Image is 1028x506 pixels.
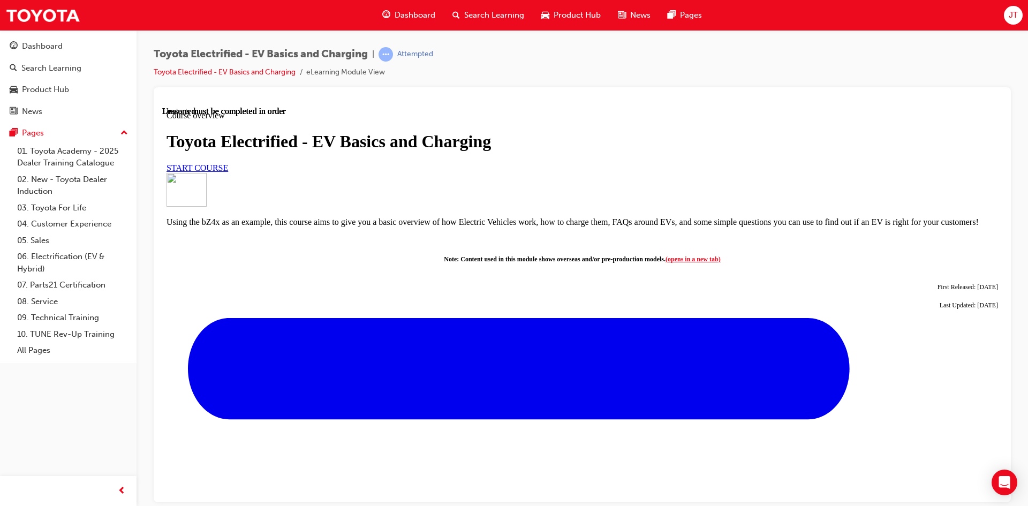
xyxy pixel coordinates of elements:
[609,4,659,26] a: news-iconNews
[4,123,132,143] button: Pages
[13,277,132,293] a: 07. Parts21 Certification
[282,149,558,156] span: Note: Content used in this module shows overseas and/or pre-production models.
[5,3,80,27] img: Trak
[13,248,132,277] a: 06. Electrification (EV & Hybrid)
[22,105,42,118] div: News
[13,200,132,216] a: 03. Toyota For Life
[372,48,374,61] span: |
[13,342,132,359] a: All Pages
[13,326,132,343] a: 10. TUNE Rev-Up Training
[13,293,132,310] a: 08. Service
[668,9,676,22] span: pages-icon
[22,84,69,96] div: Product Hub
[306,66,385,79] li: eLearning Module View
[13,143,132,171] a: 01. Toyota Academy - 2025 Dealer Training Catalogue
[4,25,836,45] h1: Toyota Electrified - EV Basics and Charging
[13,232,132,249] a: 05. Sales
[10,64,17,73] span: search-icon
[554,9,601,21] span: Product Hub
[680,9,702,21] span: Pages
[13,309,132,326] a: 09. Technical Training
[992,470,1017,495] div: Open Intercom Messenger
[395,9,435,21] span: Dashboard
[397,49,433,59] div: Attempted
[120,126,128,140] span: up-icon
[452,9,460,22] span: search-icon
[379,47,393,62] span: learningRecordVerb_ATTEMPT-icon
[13,171,132,200] a: 02. New - Toyota Dealer Induction
[4,34,132,123] button: DashboardSearch LearningProduct HubNews
[118,485,126,498] span: prev-icon
[4,58,132,78] a: Search Learning
[630,9,651,21] span: News
[4,80,132,100] a: Product Hub
[22,127,44,139] div: Pages
[4,36,132,56] a: Dashboard
[4,102,132,122] a: News
[22,40,63,52] div: Dashboard
[10,85,18,95] span: car-icon
[4,57,66,66] a: START COURSE
[775,177,836,184] span: First Released: [DATE]
[21,62,81,74] div: Search Learning
[10,129,18,138] span: pages-icon
[10,107,18,117] span: news-icon
[13,216,132,232] a: 04. Customer Experience
[503,149,558,156] a: (opens in a new tab)
[464,9,524,21] span: Search Learning
[4,111,836,120] p: Using the bZ4x as an example, this course aims to give you a basic overview of how Electric Vehic...
[1009,9,1018,21] span: JT
[444,4,533,26] a: search-iconSearch Learning
[659,4,710,26] a: pages-iconPages
[154,67,296,77] a: Toyota Electrified - EV Basics and Charging
[541,9,549,22] span: car-icon
[154,48,368,61] span: Toyota Electrified - EV Basics and Charging
[382,9,390,22] span: guage-icon
[777,195,836,202] span: Last Updated: [DATE]
[10,42,18,51] span: guage-icon
[533,4,609,26] a: car-iconProduct Hub
[374,4,444,26] a: guage-iconDashboard
[1004,6,1023,25] button: JT
[618,9,626,22] span: news-icon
